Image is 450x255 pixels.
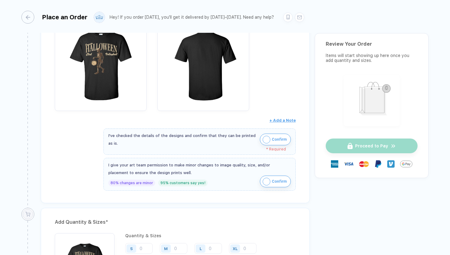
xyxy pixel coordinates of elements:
[400,158,412,170] img: GPay
[130,246,133,251] div: S
[233,246,238,251] div: XL
[272,135,287,144] span: Confirm
[94,12,105,23] img: user profile
[108,132,257,147] div: I've checked the details of the designs and confirm that they can be printed as is.
[260,134,291,145] button: iconConfirm
[263,178,270,185] img: icon
[263,136,270,143] img: icon
[269,116,296,125] button: + Add a Note
[108,161,291,177] div: I give your art team permission to make minor changes to image quality, size, and/or placement to...
[331,160,338,168] img: express
[359,159,369,169] img: master-card
[387,160,395,168] img: Venmo
[108,180,155,186] div: 80% changes are minor
[269,118,296,123] span: + Add a Note
[125,233,296,238] div: Quantity & Sizes
[326,41,418,47] div: Review Your Order
[160,19,246,105] img: 1759778741977qmlzt_nt_back.png
[58,19,144,105] img: 1759778741977psrjd_nt_front.png
[272,177,287,186] span: Confirm
[326,53,418,63] div: Items will start showing up here once you add quantity and sizes.
[374,160,382,168] img: Paypal
[260,176,291,187] button: iconConfirm
[347,78,397,122] img: shopping_bag.png
[200,246,202,251] div: L
[158,180,208,186] div: 95% customers say yes!
[108,147,286,151] div: * Required
[42,13,88,21] div: Place an Order
[164,246,168,251] div: M
[344,159,354,169] img: visa
[55,217,296,227] div: Add Quantity & Sizes
[110,15,274,20] div: Hey! If you order [DATE], you'll get it delivered by [DATE]–[DATE]. Need any help?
